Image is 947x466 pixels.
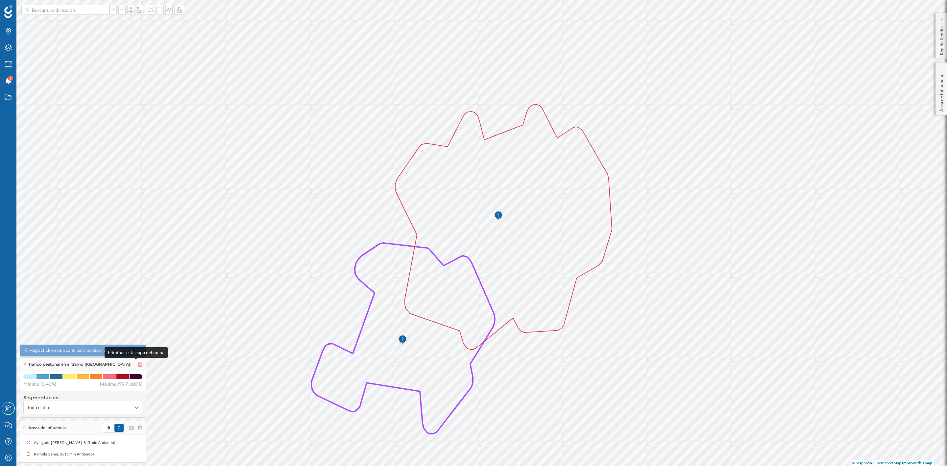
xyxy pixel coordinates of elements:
[938,23,945,55] p: Red de tiendas
[23,381,56,387] span: Mínimo (0-40%)
[856,460,870,465] a: Mapbox
[902,460,932,465] a: Improve this map
[851,460,934,466] div: © ©
[399,333,407,346] img: Marker
[494,209,502,222] img: Marker
[28,425,66,431] span: Áreas de influencia
[34,451,97,457] div: Rambla Gener, 26 (5 min Andando)
[27,404,49,411] span: Todo el día
[29,347,122,354] span: Haga click en una calle para analizar el tráfico
[100,381,142,387] span: Máximo (99,7-100%)
[4,5,12,18] img: Geoblink Logo
[34,439,119,446] div: Avinguda [PERSON_NAME], 8 (5 min Andando)
[873,460,901,465] a: OpenStreetMap
[10,75,12,82] span: 1
[23,394,142,401] h4: Segmentación
[938,72,945,112] p: Área de influencia
[13,5,36,11] span: Soporte
[28,361,132,367] span: Tráfico peatonal en el tramo ([GEOGRAPHIC_DATA])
